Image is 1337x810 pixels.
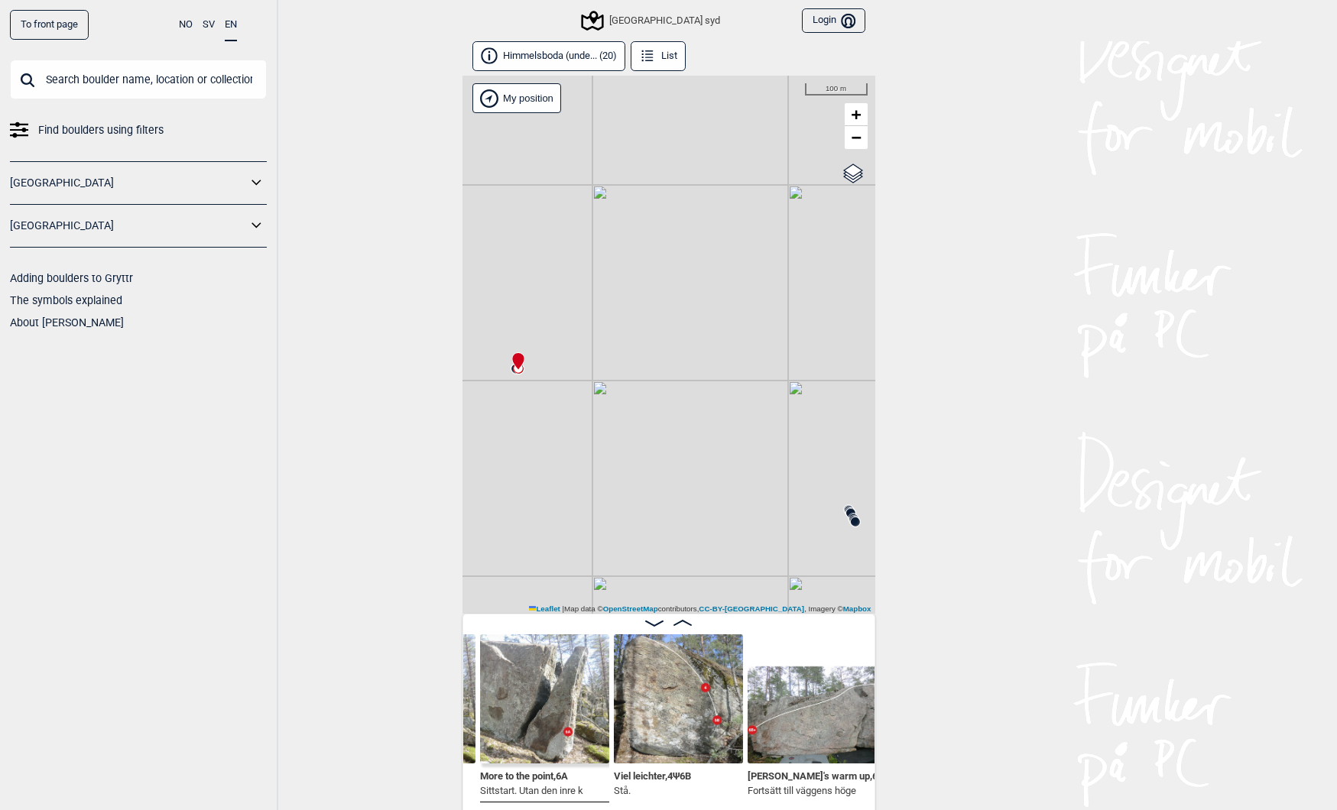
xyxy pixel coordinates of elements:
span: − [851,128,861,147]
button: EN [225,10,237,41]
span: Find boulders using filters [38,119,164,141]
span: Viel leichter , 4 Ψ 6B [614,767,691,782]
a: Layers [839,157,868,190]
a: Adding boulders to Gryttr [10,272,133,284]
a: To front page [10,10,89,40]
button: Himmelsboda (unde... (20) [472,41,626,71]
button: List [631,41,686,71]
div: 100 m [805,83,868,96]
a: Mapbox [843,604,871,613]
p: Fortsätt till väggens höge [748,783,889,799]
a: OpenStreetMap [603,604,658,613]
a: Leaflet [529,604,560,613]
span: | [563,604,565,613]
div: Map data © contributors, , Imagery © [525,604,875,614]
img: Peters warm up [748,634,877,763]
p: Stå. [614,783,691,799]
a: About [PERSON_NAME] [10,316,124,329]
button: SV [203,10,215,40]
span: More to the point , 6A [480,767,568,782]
div: Show my position [472,83,561,113]
p: Sittstart. Utan den inre k [480,783,583,799]
button: Login [802,8,865,34]
button: NO [179,10,193,40]
a: CC-BY-[GEOGRAPHIC_DATA] [699,604,804,613]
a: The symbols explained [10,294,122,306]
input: Search boulder name, location or collection [10,60,267,99]
span: + [851,105,861,124]
a: Zoom in [845,103,868,126]
a: [GEOGRAPHIC_DATA] [10,215,247,237]
a: [GEOGRAPHIC_DATA] [10,172,247,194]
img: More to the point [480,634,609,763]
span: [PERSON_NAME]'s warm up , 6B+ [748,767,889,782]
a: Zoom out [845,126,868,149]
a: Find boulders using filters [10,119,267,141]
img: Viel leichter [614,634,743,763]
div: [GEOGRAPHIC_DATA] syd [583,11,720,30]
